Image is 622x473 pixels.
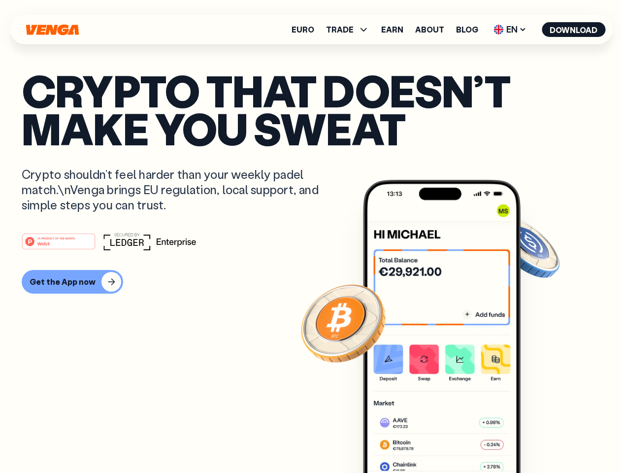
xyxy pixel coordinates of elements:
a: About [415,26,444,34]
span: TRADE [326,26,354,34]
svg: Home [25,24,80,35]
a: Euro [292,26,314,34]
tspan: Web3 [37,240,50,246]
span: TRADE [326,24,369,35]
div: Get the App now [30,277,96,287]
button: Get the App now [22,270,123,294]
img: USDC coin [491,212,562,283]
button: Download [542,22,605,37]
span: EN [490,22,530,37]
a: Earn [381,26,403,34]
img: Bitcoin [299,278,388,367]
p: Crypto shouldn’t feel harder than your weekly padel match.\nVenga brings EU regulation, local sup... [22,167,333,213]
a: Get the App now [22,270,600,294]
tspan: #1 PRODUCT OF THE MONTH [37,236,75,239]
img: flag-uk [493,25,503,34]
a: Blog [456,26,478,34]
p: Crypto that doesn’t make you sweat [22,71,600,147]
a: #1 PRODUCT OF THE MONTHWeb3 [22,239,96,252]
